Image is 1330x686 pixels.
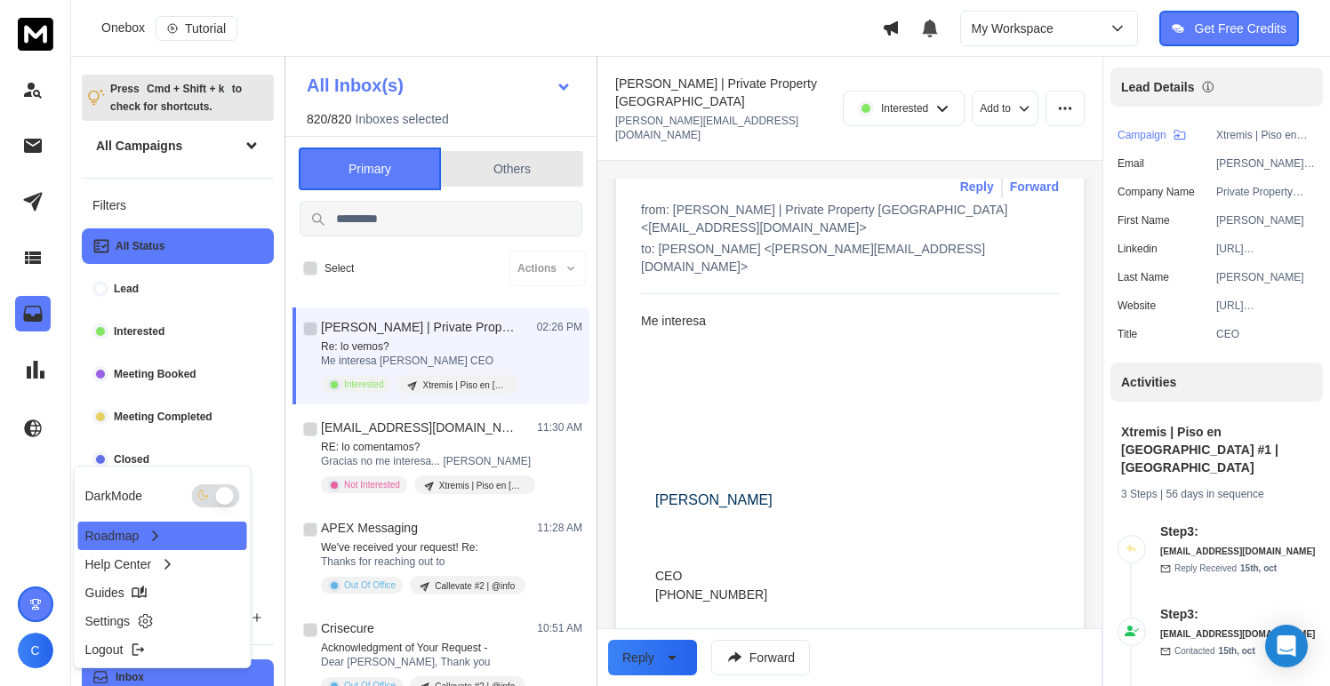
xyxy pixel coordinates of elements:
[1121,78,1194,96] p: Lead Details
[1118,299,1156,313] p: website
[82,314,274,349] button: Interested
[356,110,449,129] h3: Inboxes selected
[881,101,928,116] p: Interested
[1118,185,1195,199] p: Company Name
[299,148,441,190] button: Primary
[85,527,140,545] p: Roadmap
[615,75,832,110] h1: [PERSON_NAME] | Private Property [GEOGRAPHIC_DATA]
[78,550,247,578] a: Help Center
[1219,646,1255,656] span: 15th, oct
[307,76,404,94] h1: All Inbox(s)
[292,68,586,103] button: All Inbox(s)
[608,640,697,675] button: Reply
[1118,156,1144,171] p: Email
[344,378,383,391] p: Interested
[1110,363,1323,402] div: Activities
[82,128,274,164] button: All Campaigns
[435,579,515,593] p: Callevate #2 | @info
[1121,488,1158,500] span: 3 Steps
[1195,20,1286,37] p: Get Free Credits
[321,655,525,669] p: Dear [PERSON_NAME], Thank you
[321,419,517,436] h1: [EMAIL_ADDRESS][DOMAIN_NAME]
[101,16,882,41] div: Onebox
[1240,563,1277,573] span: 15th, oct
[1174,562,1277,575] p: Reply Received
[82,271,274,307] button: Lead
[116,239,164,253] p: All Status
[655,490,815,511] div: [PERSON_NAME]
[1216,128,1316,142] p: Xtremis | Piso en [GEOGRAPHIC_DATA] #1 | [GEOGRAPHIC_DATA]
[622,649,654,666] div: Reply
[114,282,139,296] p: Lead
[1160,605,1316,624] h6: Step 3 :
[321,554,525,569] p: Thanks for reaching out to
[1160,522,1316,541] h6: Step 3 :
[1118,242,1158,256] p: linkedin
[537,621,582,635] p: 10:51 AM
[82,399,274,435] button: Meeting Completed
[114,452,149,467] p: Closed
[960,178,994,195] button: Reply
[321,454,534,468] p: Gracias no me interesa... [PERSON_NAME]
[972,20,1061,37] p: My Workspace
[1216,270,1316,284] p: [PERSON_NAME]
[1159,11,1299,46] button: Get Free Credits
[1216,156,1316,171] p: [PERSON_NAME][EMAIL_ADDRESS][DOMAIN_NAME]
[1160,545,1316,558] h6: [EMAIL_ADDRESS][DOMAIN_NAME]
[82,442,274,477] button: Closed
[321,619,374,637] h1: Crisecure
[1118,213,1170,227] p: First Name
[1121,487,1312,501] div: |
[321,354,518,368] p: Me interesa [PERSON_NAME] CEO
[711,640,810,675] button: Forward
[537,320,582,334] p: 02:26 PM
[321,318,517,336] h1: [PERSON_NAME] | Private Property [GEOGRAPHIC_DATA]
[1010,178,1059,195] div: Forward
[1118,128,1166,142] p: Campaign
[85,555,152,573] p: Help Center
[82,356,274,392] button: Meeting Booked
[85,641,124,658] p: Logout
[114,367,196,381] p: Meeting Booked
[344,578,396,592] p: Out Of Office
[110,80,242,116] p: Press to check for shortcuts.
[537,521,582,535] p: 11:28 AM
[1216,213,1316,227] p: [PERSON_NAME]
[441,149,583,188] button: Others
[1216,242,1316,256] p: [URL][DOMAIN_NAME][PERSON_NAME]
[321,540,525,554] p: We've received your request! Re:
[85,487,143,505] p: Dark Mode
[321,641,525,655] p: Acknowledgment of Your Request -
[18,633,53,668] button: C
[85,584,124,602] p: Guides
[1121,423,1312,476] h1: Xtremis | Piso en [GEOGRAPHIC_DATA] #1 | [GEOGRAPHIC_DATA]
[82,228,274,264] button: All Status
[439,479,525,492] p: Xtremis | Piso en [GEOGRAPHIC_DATA] #1 | [GEOGRAPHIC_DATA]
[1160,627,1316,641] h6: [EMAIL_ADDRESS][DOMAIN_NAME]
[1174,644,1255,658] p: Contacted
[615,114,832,142] p: [PERSON_NAME][EMAIL_ADDRESS][DOMAIN_NAME]
[85,612,131,630] p: Settings
[1265,625,1308,667] div: Open Intercom Messenger
[321,519,418,537] h1: APEX Messaging
[1216,299,1316,313] p: [URL][DOMAIN_NAME]
[1166,488,1264,500] span: 56 days in sequence
[78,522,247,550] a: Roadmap
[655,567,815,586] div: CEO
[144,80,227,98] span: Cmd + Shift + k
[1216,327,1316,341] p: CEO
[82,193,274,218] h3: Filters
[321,440,534,454] p: RE: lo comentamos?
[96,137,182,155] h1: All Campaigns
[324,261,354,275] label: Select
[1118,270,1169,284] p: Last Name
[1118,128,1186,142] button: Campaign
[980,101,1011,116] p: Add to
[307,110,352,129] span: 820 / 820
[78,578,247,607] a: Guides
[156,16,237,41] button: Tutorial
[422,379,508,392] p: Xtremis | Piso en [GEOGRAPHIC_DATA] #1 | [GEOGRAPHIC_DATA]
